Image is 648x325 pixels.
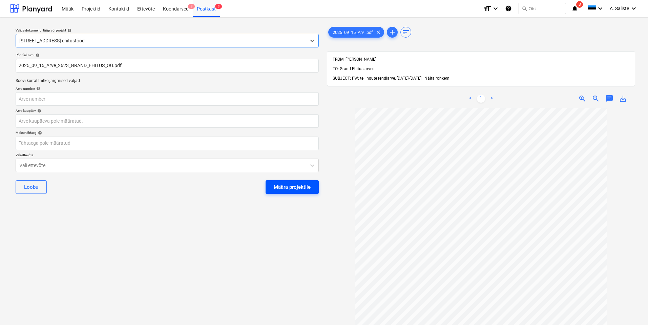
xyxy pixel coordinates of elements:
span: SUBJECT: FW: tellingute rendiarve, [DATE]-[DATE] [333,76,421,81]
span: help [66,28,71,33]
div: Arve number [16,86,319,91]
p: Soovi korral täitke järgmised väljad [16,78,319,84]
div: Määra projektile [274,183,311,191]
input: Arve number [16,92,319,106]
input: Põhifaili nimi [16,59,319,73]
span: clear [374,28,382,36]
span: 3 [576,1,583,8]
span: ... [421,76,450,81]
span: zoom_out [592,95,600,103]
span: FROM: [PERSON_NAME] [333,57,376,62]
i: keyboard_arrow_down [596,4,604,13]
iframe: Chat Widget [614,292,648,325]
button: Otsi [519,3,566,14]
div: Põhifaili nimi [16,53,319,57]
div: Loobu [24,183,38,191]
span: A. Saliste [610,6,629,11]
i: keyboard_arrow_down [630,4,638,13]
span: Näita rohkem [424,76,450,81]
div: Maksetähtaeg [16,130,319,135]
a: Previous page [466,95,474,103]
i: keyboard_arrow_down [492,4,500,13]
a: Page 1 is your current page [477,95,485,103]
span: save_alt [619,95,627,103]
p: Vali ettevõte [16,153,319,159]
button: Määra projektile [266,180,319,194]
i: notifications [571,4,578,13]
span: 3 [215,4,222,9]
span: help [36,109,41,113]
div: 2025_09_15_Arv...pdf [328,27,384,38]
input: Arve kuupäeva pole määratud. [16,114,319,128]
i: format_size [483,4,492,13]
span: 3 [188,4,195,9]
button: Loobu [16,180,47,194]
span: TO: Grand Ehitus arved [333,66,375,71]
span: chat [605,95,613,103]
span: add [388,28,396,36]
a: Next page [488,95,496,103]
input: Tähtaega pole määratud [16,137,319,150]
span: help [37,131,42,135]
div: Arve kuupäev [16,108,319,113]
div: Valige dokumendi tüüp või projekt [16,28,319,33]
span: 2025_09_15_Arv...pdf [329,30,377,35]
span: zoom_in [578,95,586,103]
span: help [35,86,40,90]
span: search [522,6,527,11]
span: help [34,53,40,57]
i: Abikeskus [505,4,512,13]
span: sort [402,28,410,36]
